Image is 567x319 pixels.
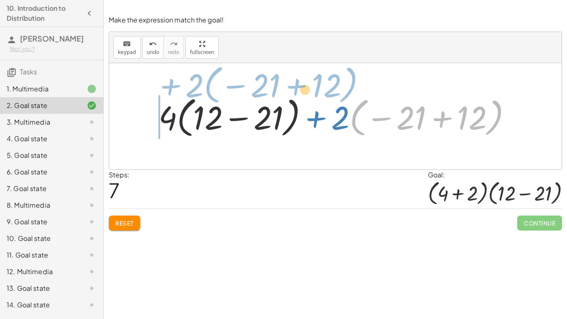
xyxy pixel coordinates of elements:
i: Task not started. [87,217,97,227]
button: Reset [109,216,140,231]
i: Task not started. [87,200,97,210]
i: Task not started. [87,167,97,177]
span: undo [147,49,159,55]
i: Task not started. [87,150,97,160]
i: Task not started. [87,117,97,127]
i: Task not started. [87,134,97,144]
i: redo [170,39,178,49]
i: Task not started. [87,300,97,310]
div: 10. Goal state [7,233,73,243]
div: 1. Multimedia [7,84,73,94]
i: Task not started. [87,250,97,260]
span: 7 [109,177,120,203]
div: Not you? [10,45,97,53]
div: 6. Goal state [7,167,73,177]
div: 13. Goal state [7,283,73,293]
div: 7. Goal state [7,184,73,194]
i: Task not started. [87,283,97,293]
i: Task finished and correct. [87,101,97,110]
button: keyboardkeypad [113,36,141,59]
button: redoredo [164,36,184,59]
i: undo [149,39,157,49]
div: 4. Goal state [7,134,73,144]
button: undoundo [142,36,164,59]
button: fullscreen [186,36,219,59]
div: 9. Goal state [7,217,73,227]
div: Goal: [428,170,562,180]
div: 8. Multimedia [7,200,73,210]
i: Task finished. [87,84,97,94]
span: Reset [115,219,134,227]
i: Task not started. [87,233,97,243]
div: 5. Goal state [7,150,73,160]
span: redo [168,49,179,55]
div: 3. Multimedia [7,117,73,127]
div: 14. Goal state [7,300,73,310]
i: Task not started. [87,267,97,277]
span: keypad [118,49,136,55]
span: fullscreen [190,49,214,55]
span: [PERSON_NAME] [20,34,84,43]
div: 11. Goal state [7,250,73,260]
p: Make the expression match the goal! [109,15,562,25]
label: Steps: [109,170,130,179]
div: 2. Goal state [7,101,73,110]
i: keyboard [123,39,131,49]
h4: 10. Introduction to Distribution [7,3,82,23]
div: 12. Multimedia [7,267,73,277]
i: Task not started. [87,184,97,194]
span: Tasks [20,67,37,76]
